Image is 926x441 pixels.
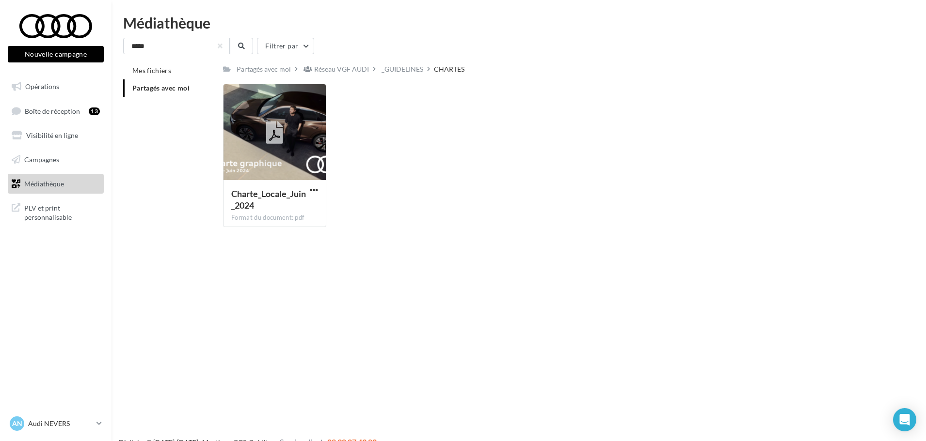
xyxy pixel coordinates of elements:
div: Format du document: pdf [231,213,318,222]
span: Visibilité en ligne [26,131,78,139]
span: Partagés avec moi [132,84,190,92]
span: AN [12,419,22,428]
p: Audi NEVERS [28,419,93,428]
div: Partagés avec moi [237,64,291,74]
div: Open Intercom Messenger [893,408,916,431]
span: PLV et print personnalisable [24,201,100,222]
span: Boîte de réception [25,106,80,115]
div: 13 [89,107,100,115]
div: _GUIDELINES [382,64,423,74]
span: Opérations [25,82,59,91]
span: Mes fichiers [132,66,171,75]
a: Boîte de réception13 [6,101,106,122]
button: Filtrer par [257,38,314,54]
a: PLV et print personnalisable [6,198,106,226]
a: AN Audi NEVERS [8,414,104,433]
div: Médiathèque [123,15,914,30]
span: Campagnes [24,155,59,164]
button: Nouvelle campagne [8,46,104,62]
a: Visibilité en ligne [6,125,106,146]
a: Opérations [6,76,106,97]
div: Réseau VGF AUDI [314,64,369,74]
span: Médiathèque [24,179,64,187]
span: Charte_Locale_Juin_2024 [231,188,306,211]
a: Campagnes [6,150,106,170]
a: Médiathèque [6,174,106,194]
div: CHARTES [434,64,464,74]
